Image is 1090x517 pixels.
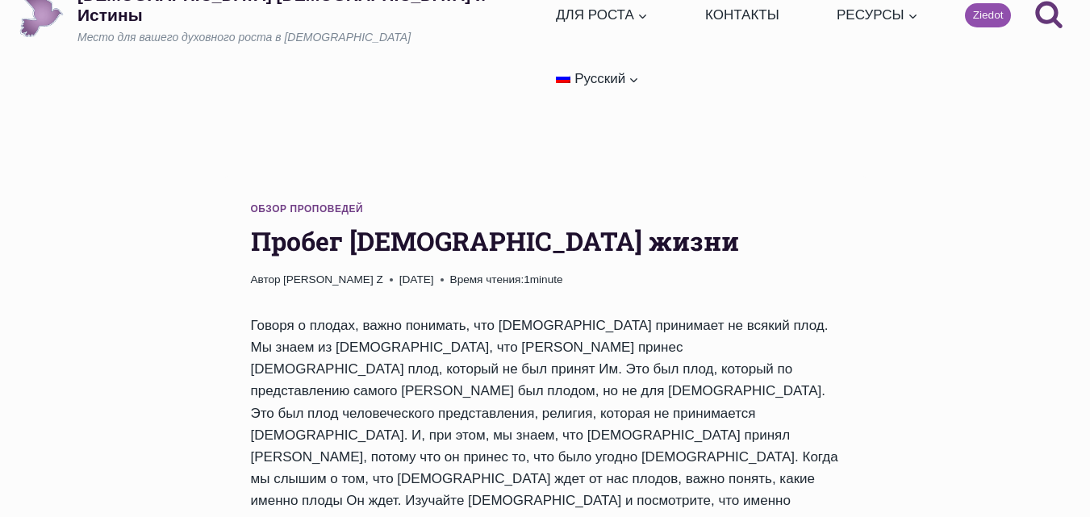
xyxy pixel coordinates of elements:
button: Дочерние меню [549,47,646,110]
a: Обзор проповедей [251,203,364,215]
h1: Пробег [DEMOGRAPHIC_DATA] жизни [251,222,840,261]
span: minute [530,273,563,286]
a: [PERSON_NAME] Z [283,273,383,286]
span: Автор [251,271,281,289]
a: Ziedot [965,3,1011,27]
span: 1 [450,271,563,289]
p: Место для вашего духовного роста в [DEMOGRAPHIC_DATA] [77,30,549,46]
span: Время чтения: [450,273,524,286]
time: [DATE] [399,271,434,289]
